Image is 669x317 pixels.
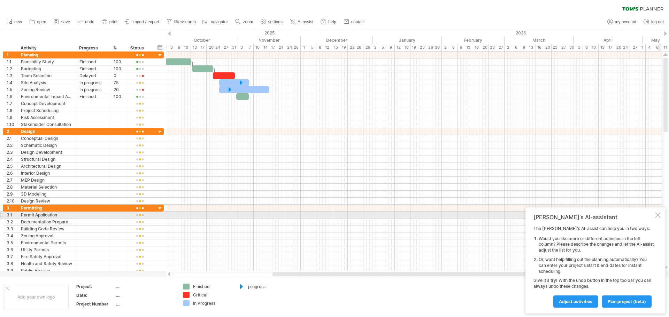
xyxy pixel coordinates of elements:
span: open [37,19,46,24]
div: 5 - 9 [379,44,395,51]
div: 3.4 [7,232,17,239]
div: 1.9 [7,114,17,121]
div: 9 - 13 [520,44,536,51]
li: Would you like more or different activities in the left column? Please describe the changes and l... [539,236,654,253]
div: Building Code Review [21,225,72,232]
a: plan project (beta) [602,295,652,308]
div: Finished [79,65,106,72]
a: Adjust activities [553,295,598,308]
div: Status [130,45,149,51]
div: 12 - 16 [395,44,410,51]
span: AI assist [298,19,313,24]
div: Environmental Permits [21,239,72,246]
div: Finished [79,58,106,65]
div: Add your own logo [3,284,69,310]
div: Team Selection [21,72,72,79]
div: Interior Design [21,170,72,176]
div: 27 - 31 [222,44,238,51]
div: In Progress [193,300,231,306]
div: 29 - 2 [363,44,379,51]
div: Budgeting [21,65,72,72]
div: 3.5 [7,239,17,246]
div: 20-24 [207,44,222,51]
div: 3.1 [7,212,17,218]
div: .... [116,292,175,298]
div: Critical [193,292,231,298]
div: 1.6 [7,93,17,100]
div: 2.2 [7,142,17,149]
div: 2.6 [7,170,17,176]
div: Public Hearing [21,267,72,274]
span: contact [351,19,365,24]
span: navigator [211,19,228,24]
div: March 2026 [505,37,574,44]
div: Project: [76,284,115,290]
div: Project Number [76,301,115,307]
div: 23 - 27 [552,44,567,51]
div: Site Analysis [21,79,72,86]
a: undo [76,17,97,26]
div: Material Selection [21,184,72,190]
div: 2.5 [7,163,17,169]
a: import / export [123,17,161,26]
div: 20 [114,86,123,93]
div: 15 - 19 [332,44,348,51]
div: 1.5 [7,86,17,93]
span: my account [615,19,636,24]
div: 2.3 [7,149,17,156]
a: settings [259,17,285,26]
a: filter/search [165,17,198,26]
span: zoom [243,19,253,24]
a: zoom [233,17,255,26]
div: 3.8 [7,260,17,267]
div: Permitting [21,205,72,211]
span: filter/search [174,19,196,24]
div: 13 - 17 [599,44,614,51]
div: MEP Design [21,177,72,183]
div: 2.7 [7,177,17,183]
div: [PERSON_NAME]'s AI-assistant [533,214,654,221]
div: April 2026 [574,37,643,44]
div: Documentation Preparation [21,219,72,225]
div: 22-26 [348,44,363,51]
div: 100 [114,93,123,100]
div: .... [116,284,175,290]
div: 19 - 23 [410,44,426,51]
div: 100 [114,58,123,65]
a: AI assist [288,17,315,26]
div: Design Development [21,149,72,156]
div: Utility Permits [21,246,72,253]
div: Zoning Approval [21,232,72,239]
div: 30 - 3 [567,44,583,51]
div: October 2025 [166,37,238,44]
span: help [328,19,336,24]
div: 2 - 6 [505,44,520,51]
span: save [61,19,70,24]
div: In progress [79,86,106,93]
div: % [113,45,123,51]
a: open [28,17,48,26]
div: Feasibility Study [21,58,72,65]
div: .... [116,301,175,307]
div: In progress [79,79,106,86]
span: print [109,19,117,24]
span: new [14,19,22,24]
div: 6 - 10 [583,44,599,51]
div: 2.4 [7,156,17,163]
div: 3.9 [7,267,17,274]
div: 13 - 17 [191,44,207,51]
div: 16 - 20 [473,44,489,51]
div: Finished [193,284,231,290]
div: 29 - 3 [160,44,175,51]
div: 3.3 [7,225,17,232]
div: 3 - 7 [238,44,254,51]
a: contact [342,17,367,26]
div: 3 [7,205,17,211]
div: 75 [114,79,123,86]
span: Adjust activities [559,299,592,304]
span: import / export [132,19,159,24]
div: 1.7 [7,100,17,107]
div: Progress [79,45,106,51]
div: 100 [114,65,123,72]
div: Health and Safety Review [21,260,72,267]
